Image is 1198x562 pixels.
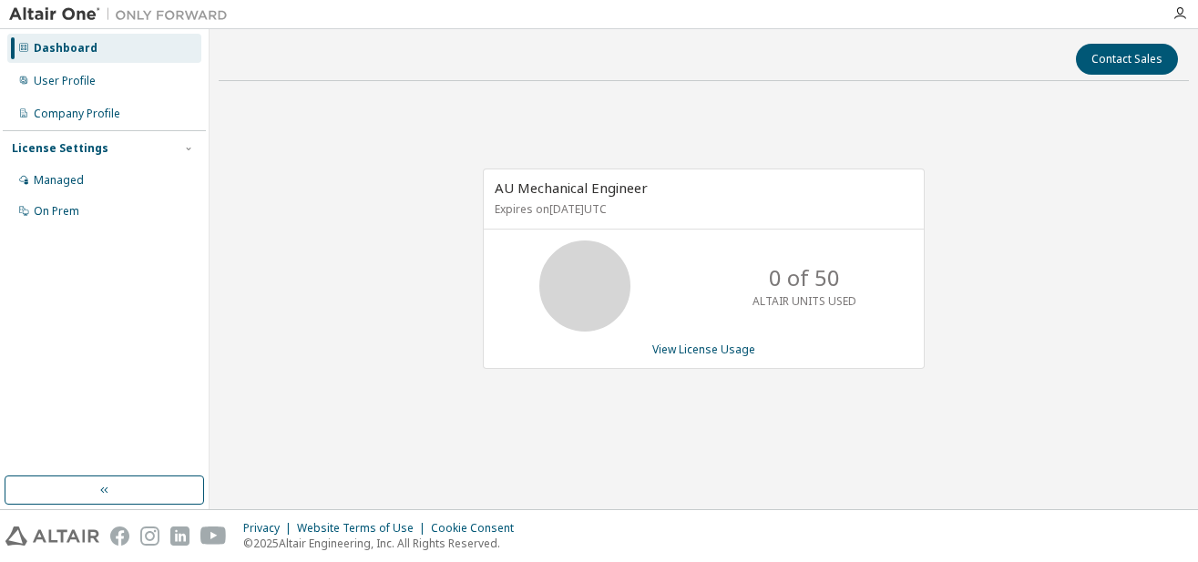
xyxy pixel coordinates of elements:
div: Managed [34,173,84,188]
div: Privacy [243,521,297,536]
p: 0 of 50 [769,262,840,293]
button: Contact Sales [1076,44,1178,75]
span: AU Mechanical Engineer [495,179,648,197]
p: ALTAIR UNITS USED [753,293,856,309]
img: facebook.svg [110,526,129,546]
div: Company Profile [34,107,120,121]
div: On Prem [34,204,79,219]
div: Cookie Consent [431,521,525,536]
img: linkedin.svg [170,526,189,546]
p: Expires on [DATE] UTC [495,201,908,217]
img: Altair One [9,5,237,24]
img: altair_logo.svg [5,526,99,546]
div: Dashboard [34,41,97,56]
img: instagram.svg [140,526,159,546]
a: View License Usage [652,342,755,357]
img: youtube.svg [200,526,227,546]
p: © 2025 Altair Engineering, Inc. All Rights Reserved. [243,536,525,551]
div: License Settings [12,141,108,156]
div: Website Terms of Use [297,521,431,536]
div: User Profile [34,74,96,88]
